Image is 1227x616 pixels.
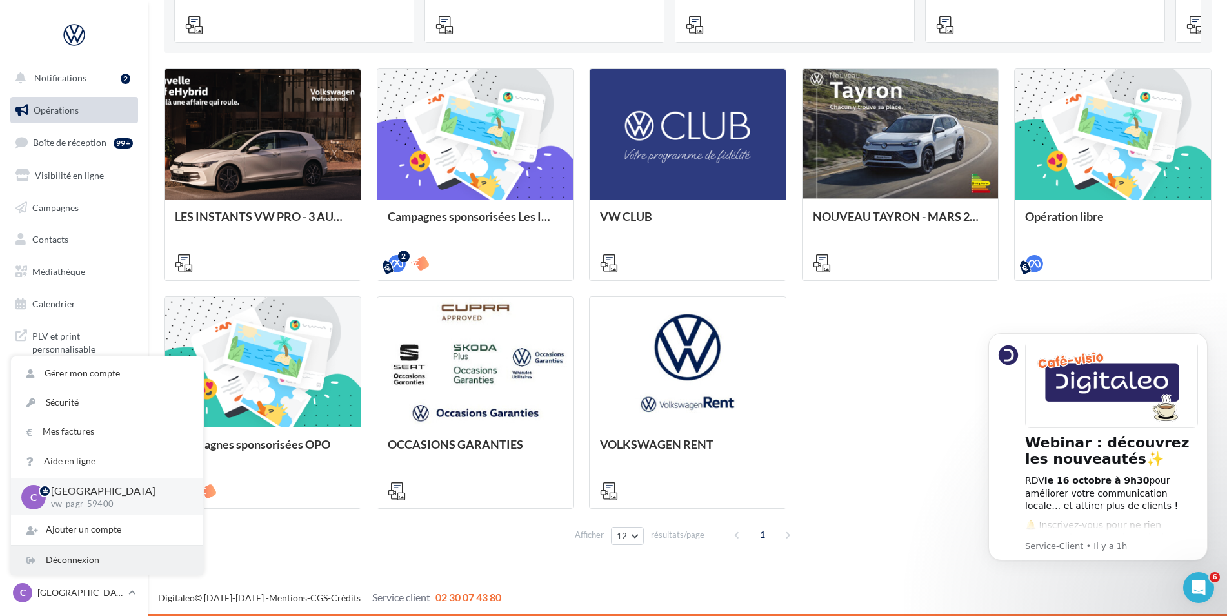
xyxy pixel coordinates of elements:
a: Médiathèque [8,258,141,285]
span: Contacts [32,234,68,245]
span: Campagnes [32,201,79,212]
a: Opérations [8,97,141,124]
span: Opérations [34,105,79,116]
div: VOLKSWAGEN RENT [600,438,775,464]
span: Afficher [575,529,604,541]
div: 99+ [114,138,133,149]
a: Sécurité [11,388,203,417]
p: vw-pagr-59400 [51,498,183,510]
span: 12 [617,531,628,541]
p: [GEOGRAPHIC_DATA] [37,586,123,599]
a: Aide en ligne [11,447,203,476]
span: C [30,489,37,504]
a: CGS [310,592,328,603]
iframe: Intercom live chat [1183,572,1214,603]
div: Ajouter un compte [11,515,203,544]
div: NOUVEAU TAYRON - MARS 2025 [813,210,988,236]
iframe: Intercom notifications message [969,317,1227,610]
a: Contacts [8,226,141,253]
span: PLV et print personnalisable [32,327,133,355]
span: 6 [1210,572,1220,582]
a: Campagnes DataOnDemand [8,365,141,404]
a: Mentions [269,592,307,603]
a: Visibilité en ligne [8,162,141,189]
span: Boîte de réception [33,137,106,148]
a: Boîte de réception99+ [8,128,141,156]
a: Calendrier [8,291,141,318]
span: Notifications [34,72,86,83]
div: Campagnes sponsorisées Les Instants VW Octobre [388,210,563,236]
div: Déconnexion [11,546,203,575]
span: Service client [372,591,430,603]
p: [GEOGRAPHIC_DATA] [51,484,183,498]
span: Visibilité en ligne [35,170,104,181]
div: VW CLUB [600,210,775,236]
a: PLV et print personnalisable [8,322,141,360]
button: 12 [611,527,644,545]
span: C [20,586,26,599]
span: Médiathèque [32,266,85,277]
div: 2 [121,74,130,84]
a: Digitaleo [158,592,195,603]
span: 02 30 07 43 80 [435,591,501,603]
span: 1 [752,524,773,545]
div: OCCASIONS GARANTIES [388,438,563,464]
button: Notifications 2 [8,65,135,92]
span: résultats/page [651,529,704,541]
div: LES INSTANTS VW PRO - 3 AU [DATE] [175,210,350,236]
div: 2 [398,251,410,262]
div: Campagnes sponsorisées OPO [175,438,350,464]
a: Mes factures [11,417,203,446]
a: Crédits [331,592,361,603]
span: © [DATE]-[DATE] - - - [158,592,501,603]
span: Calendrier [32,298,75,309]
a: Campagnes [8,194,141,221]
a: Gérer mon compte [11,359,203,388]
a: C [GEOGRAPHIC_DATA] [10,580,138,605]
div: Opération libre [1025,210,1201,236]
